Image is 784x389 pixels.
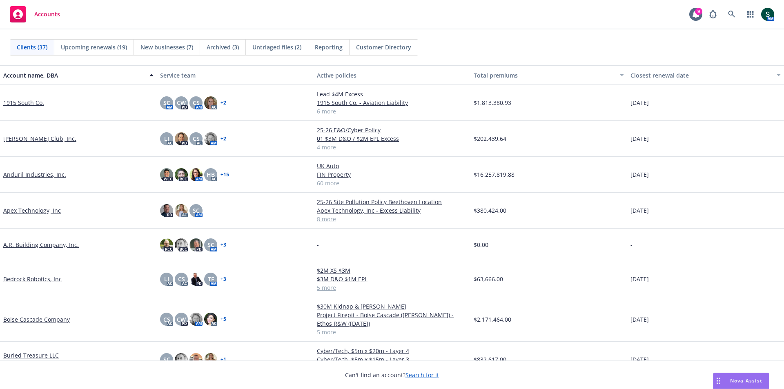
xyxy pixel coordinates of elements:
[317,198,467,206] a: 25-26 Site Pollution Policy Beethoven Location
[193,98,200,107] span: CS
[713,373,724,389] div: Drag to move
[317,134,467,143] a: 01 $3M D&O / $2M EPL Excess
[724,6,740,22] a: Search
[730,377,762,384] span: Nova Assist
[3,71,145,80] div: Account name, DBA
[345,371,439,379] span: Can't find an account?
[3,240,79,249] a: A.R. Building Company, Inc.
[175,238,188,251] img: photo
[3,206,61,215] a: Apex Technology, Inc
[163,355,170,364] span: SC
[3,315,70,324] a: Boise Cascade Company
[207,170,215,179] span: HB
[630,206,649,215] span: [DATE]
[204,353,217,366] img: photo
[630,355,649,364] span: [DATE]
[627,65,784,85] button: Closest renewal date
[630,275,649,283] span: [DATE]
[34,11,60,18] span: Accounts
[220,136,226,141] a: + 2
[189,168,203,181] img: photo
[317,355,467,364] a: Cyber/Tech, $5m x $15m - Layer 3
[178,275,185,283] span: CS
[164,134,169,143] span: LI
[761,8,774,21] img: photo
[189,353,203,366] img: photo
[405,371,439,379] a: Search for it
[474,315,511,324] span: $2,171,464.00
[140,43,193,51] span: New businesses (7)
[317,206,467,215] a: Apex Technology, Inc - Excess Liability
[317,275,467,283] a: $3M D&O $1M EPL
[193,134,200,143] span: CS
[207,240,214,249] span: SC
[189,313,203,326] img: photo
[317,71,467,80] div: Active policies
[317,143,467,151] a: 4 more
[630,134,649,143] span: [DATE]
[207,43,239,51] span: Archived (3)
[474,240,488,249] span: $0.00
[317,90,467,98] a: Lead $4M Excess
[17,43,47,51] span: Clients (37)
[315,43,343,51] span: Reporting
[705,6,721,22] a: Report a Bug
[220,242,226,247] a: + 3
[630,98,649,107] span: [DATE]
[3,275,62,283] a: Bedrock Robotics, Inc
[630,315,649,324] span: [DATE]
[220,100,226,105] a: + 2
[3,134,76,143] a: [PERSON_NAME] Club, Inc.
[3,351,59,360] a: Buried Treasure LLC
[317,283,467,292] a: 5 more
[220,357,226,362] a: + 1
[317,215,467,223] a: 8 more
[317,179,467,187] a: 60 more
[317,107,467,116] a: 6 more
[317,302,467,311] a: $30M Kidnap & [PERSON_NAME]
[252,43,301,51] span: Untriaged files (2)
[175,168,188,181] img: photo
[193,206,200,215] span: SC
[61,43,127,51] span: Upcoming renewals (19)
[317,328,467,336] a: 5 more
[177,98,186,107] span: CW
[470,65,627,85] button: Total premiums
[474,98,511,107] span: $1,813,380.93
[317,311,467,328] a: Project Firepit - Boise Cascade ([PERSON_NAME]) - Ethos R&W ([DATE])
[220,317,226,322] a: + 5
[317,126,467,134] a: 25-26 E&O/Cyber Policy
[314,65,470,85] button: Active policies
[3,170,66,179] a: Anduril Industries, Inc.
[474,71,615,80] div: Total premiums
[204,132,217,145] img: photo
[695,8,702,15] div: 9
[713,373,769,389] button: Nova Assist
[160,204,173,217] img: photo
[474,206,506,215] span: $380,424.00
[157,65,314,85] button: Service team
[175,353,188,366] img: photo
[474,275,503,283] span: $63,666.00
[160,71,310,80] div: Service team
[3,360,33,368] span: Pirate Ship
[163,98,170,107] span: SC
[474,355,506,364] span: $832,617.00
[317,98,467,107] a: 1915 South Co. - Aviation Liability
[630,170,649,179] span: [DATE]
[164,275,169,283] span: LI
[175,204,188,217] img: photo
[189,238,203,251] img: photo
[356,43,411,51] span: Customer Directory
[630,240,633,249] span: -
[163,315,170,324] span: CS
[220,172,229,177] a: + 15
[189,273,203,286] img: photo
